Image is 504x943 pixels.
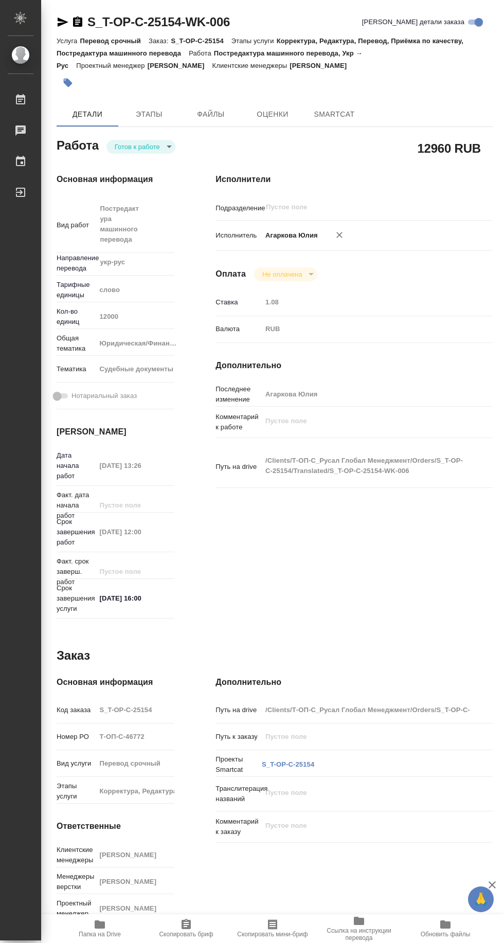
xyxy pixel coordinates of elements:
h4: Ответственные [57,820,174,832]
button: 🙏 [468,886,494,912]
span: Файлы [186,108,236,121]
h4: [PERSON_NAME] [57,426,174,438]
h4: Дополнительно [215,359,493,372]
input: Пустое поле [96,564,174,579]
p: Код заказа [57,705,96,715]
h2: Заказ [57,647,90,664]
p: Последнее изменение [215,384,262,405]
button: Обновить файлы [402,914,489,943]
h4: Основная информация [57,676,174,688]
p: Менеджеры верстки [57,872,96,892]
span: Этапы [124,108,174,121]
a: S_T-OP-C-25154-WK-006 [87,15,230,29]
p: Тарифные единицы [57,280,96,300]
h4: Исполнители [215,173,493,186]
p: Комментарий к заказу [215,817,262,837]
input: Пустое поле [262,702,470,717]
button: Скопировать бриф [143,914,229,943]
p: Транслитерация названий [215,784,262,804]
input: Пустое поле [96,458,174,473]
span: Скопировать бриф [159,931,213,938]
p: Клиентские менеджеры [212,62,290,69]
p: Работа [189,49,214,57]
input: Пустое поле [96,756,174,771]
input: Пустое поле [96,309,174,324]
div: RUB [262,320,470,338]
p: Исполнитель [215,230,262,241]
h4: Основная информация [57,173,174,186]
button: Ссылка на инструкции перевода [316,914,402,943]
p: Кол-во единиц [57,306,96,327]
span: 🙏 [472,888,490,910]
input: Пустое поле [96,847,174,862]
span: Детали [63,108,112,121]
p: Факт. дата начала работ [57,490,96,521]
button: Добавить тэг [57,71,79,94]
h4: Дополнительно [215,676,493,688]
p: Ставка [215,297,262,307]
p: Вид работ [57,220,96,230]
input: Пустое поле [262,387,470,402]
div: слово [96,281,189,299]
div: Судебные документы [96,360,189,378]
p: Клиентские менеджеры [57,845,96,865]
div: Юридическая/Финансовая [96,335,189,352]
span: Оценки [248,108,297,121]
p: Перевод срочный [80,37,149,45]
p: Факт. срок заверш. работ [57,556,96,587]
button: Скопировать ссылку для ЯМессенджера [57,16,69,28]
span: Ссылка на инструкции перевода [322,927,396,941]
span: [PERSON_NAME] детали заказа [362,17,464,27]
p: Проектный менеджер [76,62,147,69]
input: Пустое поле [96,874,174,889]
span: Скопировать мини-бриф [237,931,308,938]
h4: Оплата [215,268,246,280]
input: Пустое поле [265,201,445,213]
p: Срок завершения услуги [57,583,96,614]
p: Путь на drive [215,705,262,715]
p: Номер РО [57,732,96,742]
h2: 12960 RUB [417,139,481,157]
p: Валюта [215,324,262,334]
span: SmartCat [310,108,359,121]
input: Пустое поле [262,295,470,310]
p: [PERSON_NAME] [290,62,354,69]
p: Направление перевода [57,253,96,274]
p: Этапы услуги [57,781,96,802]
button: Скопировать ссылку [71,16,84,28]
p: Заказ: [149,37,171,45]
a: S_T-OP-C-25154 [262,760,314,768]
p: Вид услуги [57,758,96,769]
p: Услуга [57,37,80,45]
p: [PERSON_NAME] [148,62,212,69]
p: Общая тематика [57,333,96,354]
p: Комментарий к работе [215,412,262,432]
span: Папка на Drive [79,931,121,938]
button: Готов к работе [112,142,163,151]
p: Путь на drive [215,462,262,472]
input: Пустое поле [96,729,174,744]
input: Пустое поле [96,498,174,513]
textarea: /Clients/Т-ОП-С_Русал Глобал Менеджмент/Orders/S_T-OP-C-25154/Translated/S_T-OP-C-25154-WK-006 [262,452,470,480]
button: Удалить исполнителя [328,224,351,246]
p: Агаркова Юлия [262,230,318,241]
input: Пустое поле [262,729,470,744]
input: Пустое поле [96,524,174,539]
div: Готов к работе [106,140,175,154]
p: Тематика [57,364,96,374]
span: Нотариальный заказ [71,391,137,401]
p: Проектный менеджер [57,898,96,919]
p: Срок завершения работ [57,517,96,548]
p: S_T-OP-C-25154 [171,37,231,45]
div: Готов к работе [254,267,317,281]
h2: Работа [57,135,99,154]
button: Не оплачена [259,270,305,279]
button: Папка на Drive [57,914,143,943]
p: Подразделение [215,203,262,213]
input: Пустое поле [96,901,174,916]
input: ✎ Введи что-нибудь [96,591,174,606]
p: Этапы услуги [231,37,277,45]
span: Обновить файлы [421,931,471,938]
p: Проекты Smartcat [215,754,262,775]
p: Дата начала работ [57,450,96,481]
